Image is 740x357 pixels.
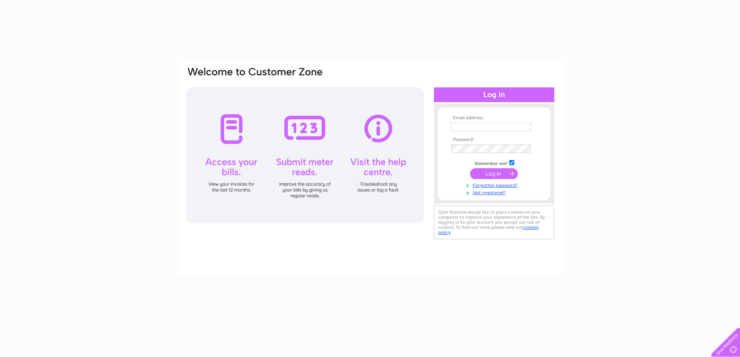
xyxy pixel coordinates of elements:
[438,225,538,235] a: cookies policy
[470,168,518,179] input: Submit
[451,181,539,188] a: Forgotten password?
[451,188,539,196] a: Not registered?
[449,115,539,121] th: Email Address:
[434,205,554,239] div: Clear Business would like to place cookies on your computer to improve your experience of the sit...
[449,159,539,167] td: Remember me?
[449,137,539,143] th: Password:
